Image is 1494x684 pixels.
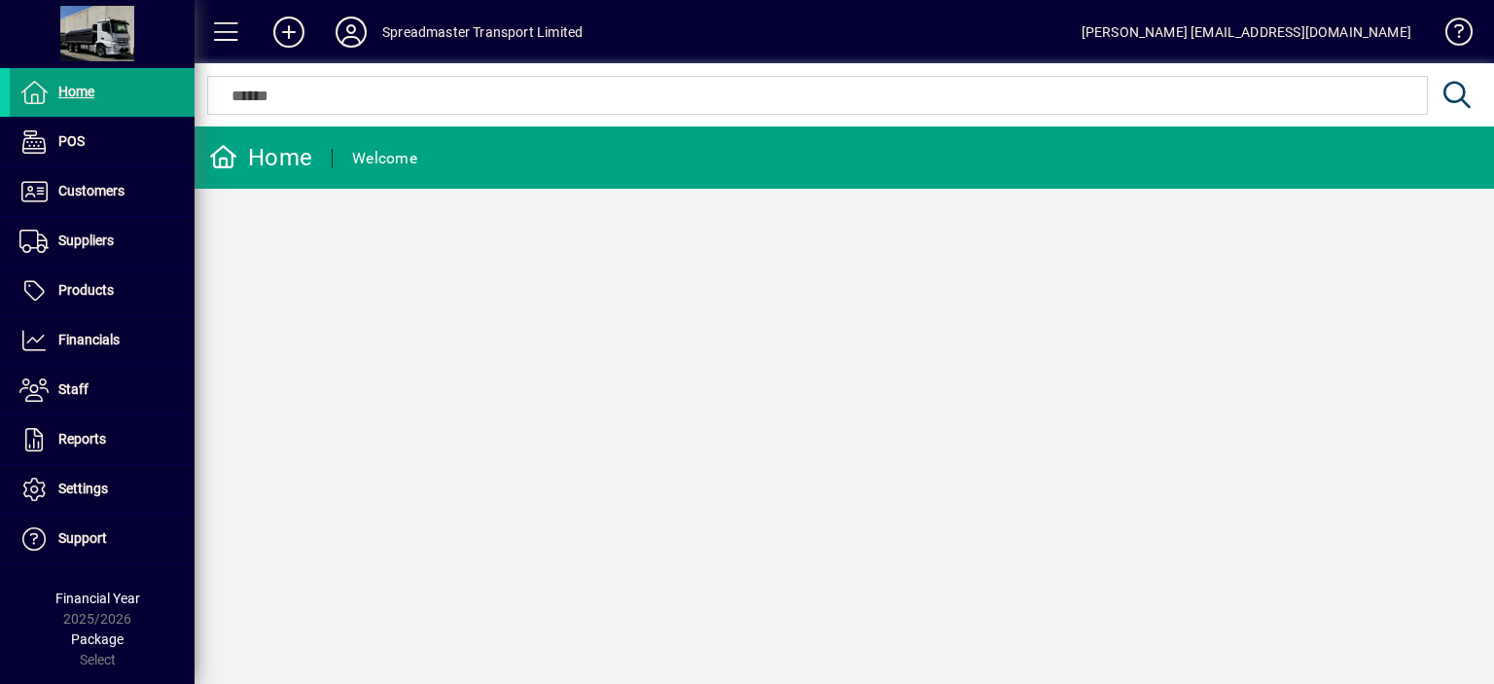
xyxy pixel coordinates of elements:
button: Profile [320,15,382,50]
span: Financial Year [55,591,140,606]
span: Financials [58,332,120,347]
span: Suppliers [58,233,114,248]
a: POS [10,118,195,166]
span: Home [58,84,94,99]
span: Settings [58,481,108,496]
a: Suppliers [10,217,195,266]
a: Knowledge Base [1431,4,1470,67]
span: Package [71,631,124,647]
div: Home [209,142,312,173]
button: Add [258,15,320,50]
a: Staff [10,366,195,414]
span: Customers [58,183,124,198]
a: Products [10,267,195,315]
div: [PERSON_NAME] [EMAIL_ADDRESS][DOMAIN_NAME] [1082,17,1411,48]
span: Staff [58,381,89,397]
a: Settings [10,465,195,514]
a: Reports [10,415,195,464]
span: Products [58,282,114,298]
a: Financials [10,316,195,365]
div: Welcome [352,143,417,174]
div: Spreadmaster Transport Limited [382,17,583,48]
span: Support [58,530,107,546]
span: Reports [58,431,106,447]
a: Support [10,515,195,563]
span: POS [58,133,85,149]
a: Customers [10,167,195,216]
